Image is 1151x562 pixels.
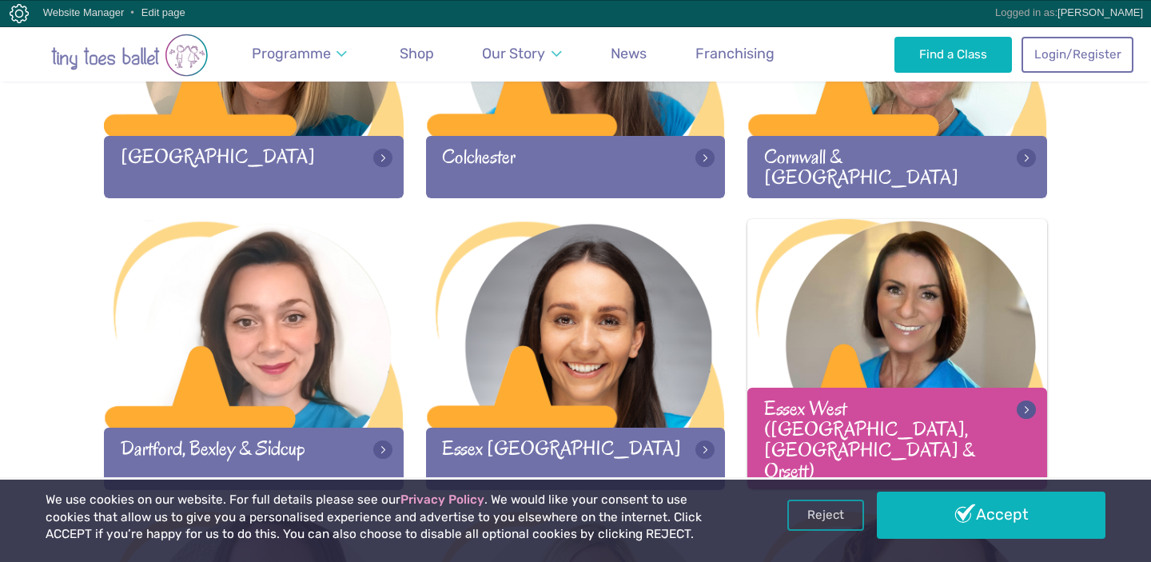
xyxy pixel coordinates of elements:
[482,45,545,62] span: Our Story
[141,6,185,18] a: Edit page
[46,492,735,544] p: We use cookies on our website. For full details please see our . We would like your consent to us...
[392,36,441,72] a: Shop
[787,500,864,530] a: Reject
[695,45,775,62] span: Franchising
[43,6,125,18] a: Website Manager
[400,45,434,62] span: Shop
[603,36,654,72] a: News
[1057,6,1143,18] a: [PERSON_NAME]
[611,45,647,62] span: News
[747,136,1047,197] div: Cornwall & [GEOGRAPHIC_DATA]
[104,220,404,489] a: Dartford, Bexley & Sidcup
[747,219,1047,488] a: Essex West ([GEOGRAPHIC_DATA], [GEOGRAPHIC_DATA] & Orsett)
[18,26,241,82] a: Go to home page
[10,4,29,23] img: Copper Bay Digital CMS
[104,136,404,197] div: [GEOGRAPHIC_DATA]
[426,220,726,489] a: Essex [GEOGRAPHIC_DATA]
[426,428,726,489] div: Essex [GEOGRAPHIC_DATA]
[995,1,1143,25] div: Logged in as:
[877,492,1105,538] a: Accept
[894,37,1012,72] a: Find a Class
[245,36,355,72] a: Programme
[475,36,569,72] a: Our Story
[104,428,404,489] div: Dartford, Bexley & Sidcup
[688,36,782,72] a: Franchising
[426,136,726,197] div: Colchester
[18,34,241,77] img: tiny toes ballet
[747,388,1047,488] div: Essex West ([GEOGRAPHIC_DATA], [GEOGRAPHIC_DATA] & Orsett)
[252,45,331,62] span: Programme
[400,492,484,507] a: Privacy Policy
[1022,37,1133,72] a: Login/Register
